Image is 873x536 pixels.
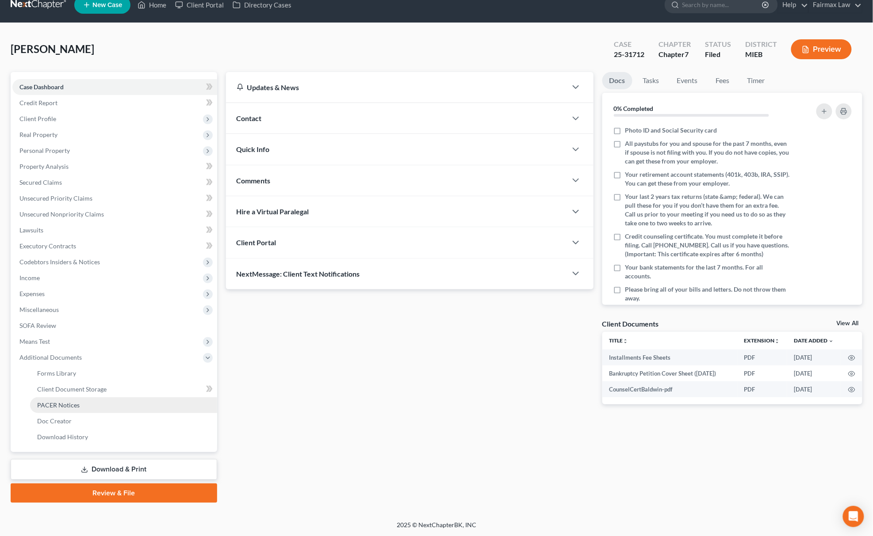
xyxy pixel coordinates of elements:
a: Credit Report [12,95,217,111]
span: Comments [237,176,271,185]
span: Quick Info [237,145,270,153]
a: SOFA Review [12,318,217,334]
td: Installments Fee Sheets [602,350,737,365]
i: expand_more [829,338,834,344]
span: New Case [92,2,122,8]
div: District [745,39,777,49]
a: Case Dashboard [12,79,217,95]
span: Personal Property [19,147,70,154]
a: Fees [708,72,737,89]
span: Case Dashboard [19,83,64,91]
span: SOFA Review [19,322,56,329]
a: Download History [30,429,217,445]
a: Secured Claims [12,175,217,190]
span: Miscellaneous [19,306,59,313]
span: All paystubs for you and spouse for the past 7 months, even if spouse is not filing with you. If ... [625,139,790,166]
a: Executory Contracts [12,238,217,254]
span: Your last 2 years tax returns (state &amp; federal). We can pull these for you if you don’t have ... [625,192,790,228]
span: Unsecured Priority Claims [19,194,92,202]
span: Contact [237,114,262,122]
div: Case [614,39,644,49]
span: Codebtors Insiders & Notices [19,258,100,266]
div: 25-31712 [614,49,644,60]
span: Additional Documents [19,354,82,361]
a: Tasks [636,72,666,89]
td: CounselCertBaldwin-pdf [602,381,737,397]
span: Your retirement account statements (401k, 403b, IRA, SSIP). You can get these from your employer. [625,170,790,188]
i: unfold_more [775,338,780,344]
td: PDF [737,350,787,365]
div: Chapter [659,49,691,60]
a: Download & Print [11,459,217,480]
span: Expenses [19,290,45,297]
a: Timer [740,72,772,89]
a: Client Document Storage [30,381,217,397]
div: MIEB [745,49,777,60]
i: unfold_more [623,338,628,344]
a: Forms Library [30,365,217,381]
span: [PERSON_NAME] [11,42,94,55]
div: Open Intercom Messenger [843,506,864,527]
a: Review & File [11,483,217,503]
span: Executory Contracts [19,242,76,250]
div: Chapter [659,39,691,49]
a: Unsecured Nonpriority Claims [12,206,217,222]
span: Unsecured Nonpriority Claims [19,210,104,218]
strong: 0% Completed [614,105,654,112]
a: Property Analysis [12,159,217,175]
span: Forms Library [37,369,76,377]
span: Income [19,274,40,281]
td: PDF [737,365,787,381]
a: Doc Creator [30,413,217,429]
span: Photo ID and Social Security card [625,126,717,135]
span: Means Test [19,338,50,345]
span: Credit counseling certificate. You must complete it before filing. Call [PHONE_NUMBER]. Call us i... [625,232,790,258]
td: [DATE] [787,350,841,365]
span: Doc Creator [37,417,72,425]
span: Property Analysis [19,163,69,170]
span: Your bank statements for the last 7 months. For all accounts. [625,263,790,281]
span: PACER Notices [37,401,80,409]
div: Client Documents [602,319,659,328]
div: Status [705,39,731,49]
a: Date Added expand_more [794,337,834,344]
a: Events [670,72,705,89]
span: Please bring all of your bills and letters. Do not throw them away. [625,285,790,303]
span: Lawsuits [19,226,43,234]
a: Lawsuits [12,222,217,238]
span: NextMessage: Client Text Notifications [237,270,360,278]
span: Secured Claims [19,179,62,186]
a: PACER Notices [30,397,217,413]
span: Client Portal [237,238,276,247]
span: Real Property [19,131,57,138]
td: PDF [737,381,787,397]
button: Preview [791,39,852,59]
a: Docs [602,72,632,89]
a: Extensionunfold_more [744,337,780,344]
div: Updates & News [237,83,556,92]
span: Client Profile [19,115,56,122]
span: Hire a Virtual Paralegal [237,207,309,216]
span: 7 [685,50,689,58]
span: Download History [37,433,88,441]
a: Unsecured Priority Claims [12,190,217,206]
span: Credit Report [19,99,57,106]
td: [DATE] [787,365,841,381]
a: Titleunfold_more [609,337,628,344]
td: Bankruptcy Petition Cover Sheet ([DATE]) [602,365,737,381]
td: [DATE] [787,381,841,397]
span: Client Document Storage [37,385,107,393]
div: Filed [705,49,731,60]
a: View All [837,320,859,327]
